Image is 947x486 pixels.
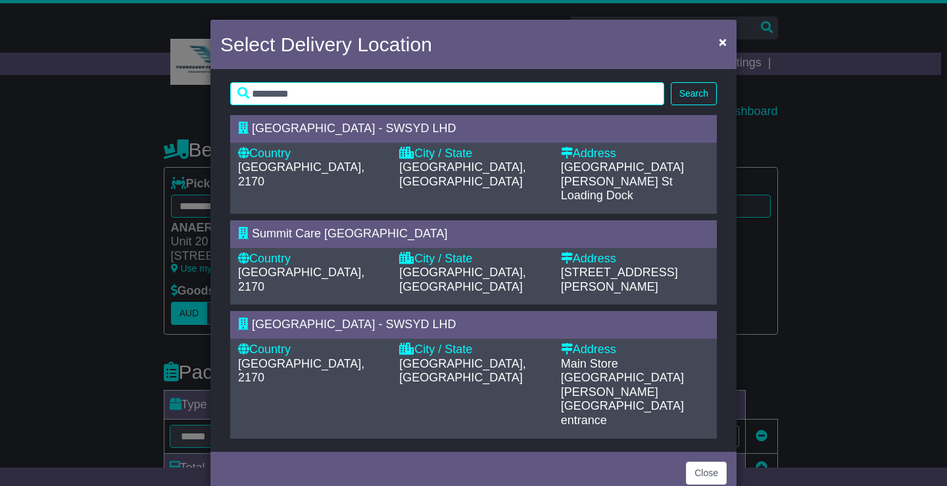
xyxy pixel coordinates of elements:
span: [GEOGRAPHIC_DATA], 2170 [238,357,364,385]
div: Address [561,343,709,357]
h4: Select Delivery Location [220,30,432,59]
div: Country [238,252,386,266]
div: Country [238,147,386,161]
button: Close [686,462,727,485]
div: City / State [399,147,547,161]
div: City / State [399,343,547,357]
span: [GEOGRAPHIC_DATA], [GEOGRAPHIC_DATA] [399,160,525,188]
span: Main Store [GEOGRAPHIC_DATA] [561,357,684,385]
span: [GEOGRAPHIC_DATA], [GEOGRAPHIC_DATA] [399,357,525,385]
span: [PERSON_NAME][GEOGRAPHIC_DATA] entrance [561,385,684,427]
span: [GEOGRAPHIC_DATA] [561,160,684,174]
span: [PERSON_NAME] St Loading Dock [561,175,673,203]
span: [GEOGRAPHIC_DATA], 2170 [238,266,364,293]
button: Search [671,82,717,105]
div: Address [561,252,709,266]
div: Country [238,343,386,357]
span: [GEOGRAPHIC_DATA] - SWSYD LHD [252,318,456,331]
span: × [719,34,727,49]
span: [GEOGRAPHIC_DATA], 2170 [238,160,364,188]
span: [GEOGRAPHIC_DATA], [GEOGRAPHIC_DATA] [399,266,525,293]
span: Summit Care [GEOGRAPHIC_DATA] [252,227,447,240]
div: City / State [399,252,547,266]
span: [GEOGRAPHIC_DATA] - SWSYD LHD [252,122,456,135]
button: Close [712,28,733,55]
div: Address [561,147,709,161]
span: [STREET_ADDRESS][PERSON_NAME] [561,266,678,293]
